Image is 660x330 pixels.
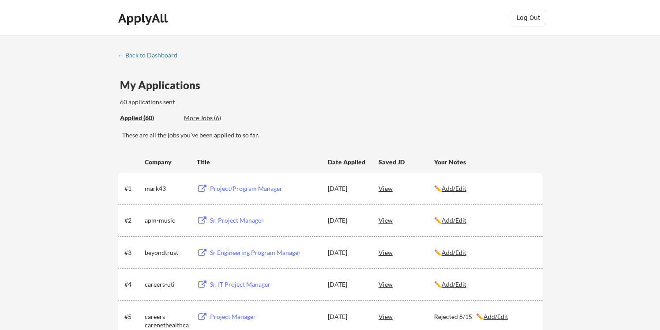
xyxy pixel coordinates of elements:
div: View [379,244,434,260]
div: View [379,180,434,196]
a: ← Back to Dashboard [118,52,184,61]
div: [DATE] [328,184,367,193]
div: ← Back to Dashboard [118,52,184,58]
div: #1 [124,184,142,193]
div: View [379,212,434,228]
div: My Applications [120,80,207,91]
div: View [379,276,434,292]
div: Title [197,158,319,167]
div: [DATE] [328,312,367,321]
div: ✏️ [434,216,535,225]
div: ApplyAll [118,11,170,26]
div: [DATE] [328,216,367,225]
div: [DATE] [328,280,367,289]
div: [DATE] [328,248,367,257]
div: Date Applied [328,158,367,167]
div: Project Manager [210,312,319,321]
div: View [379,308,434,324]
u: Add/Edit [442,185,466,192]
div: #5 [124,312,142,321]
div: These are all the jobs you've been applied to so far. [120,114,177,123]
div: ✏️ [434,280,535,289]
u: Add/Edit [484,313,508,320]
div: Project/Program Manager [210,184,319,193]
u: Add/Edit [442,281,466,288]
div: Your Notes [434,158,535,167]
div: #4 [124,280,142,289]
div: Sr. Project Manager [210,216,319,225]
div: ✏️ [434,248,535,257]
div: These are job applications we think you'd be a good fit for, but couldn't apply you to automatica... [184,114,249,123]
u: Add/Edit [442,216,466,224]
div: mark43 [145,184,189,193]
div: careers-uti [145,280,189,289]
div: Applied (60) [120,114,177,122]
div: These are all the jobs you've been applied to so far. [122,131,543,140]
div: apm-music [145,216,189,225]
div: beyondtrust [145,248,189,257]
div: Sr Engineering Program Manager [210,248,319,257]
div: More Jobs (6) [184,114,249,122]
div: Rejected 8/15 ✏️ [434,312,535,321]
button: Log Out [511,9,546,27]
div: Sr. IT Project Manager [210,280,319,289]
div: 60 applications sent [120,98,291,106]
div: Company [145,158,189,167]
div: ✏️ [434,184,535,193]
div: #2 [124,216,142,225]
u: Add/Edit [442,249,466,256]
div: Saved JD [379,154,434,170]
div: #3 [124,248,142,257]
